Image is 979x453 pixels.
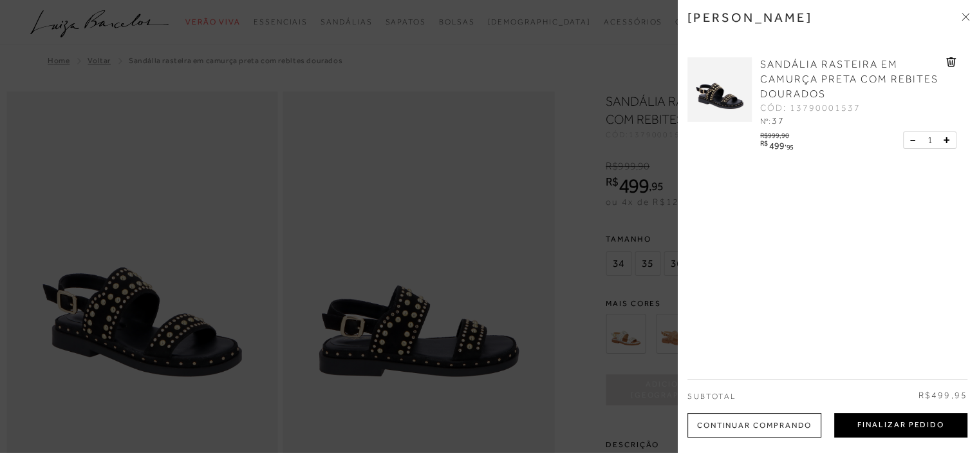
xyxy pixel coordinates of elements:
span: 1 [927,133,932,147]
span: CÓD: 13790001537 [760,102,861,115]
span: R$499,95 [918,389,967,402]
span: 95 [787,143,794,151]
h3: [PERSON_NAME] [687,10,812,25]
span: Nº: [760,117,770,126]
div: R$999,90 [760,128,796,139]
span: SANDÁLIA RASTEIRA EM CAMURÇA PRETA COM REBITES DOURADOS [760,59,938,100]
img: SANDÁLIA RASTEIRA EM CAMURÇA PRETA COM REBITES DOURADOS [687,57,752,122]
i: , [785,140,794,147]
i: R$ [760,140,767,147]
span: Subtotal [687,392,736,401]
span: 499 [769,140,785,151]
a: SANDÁLIA RASTEIRA EM CAMURÇA PRETA COM REBITES DOURADOS [760,57,943,102]
span: 37 [772,115,785,126]
div: Continuar Comprando [687,413,821,438]
button: Finalizar Pedido [834,413,967,438]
